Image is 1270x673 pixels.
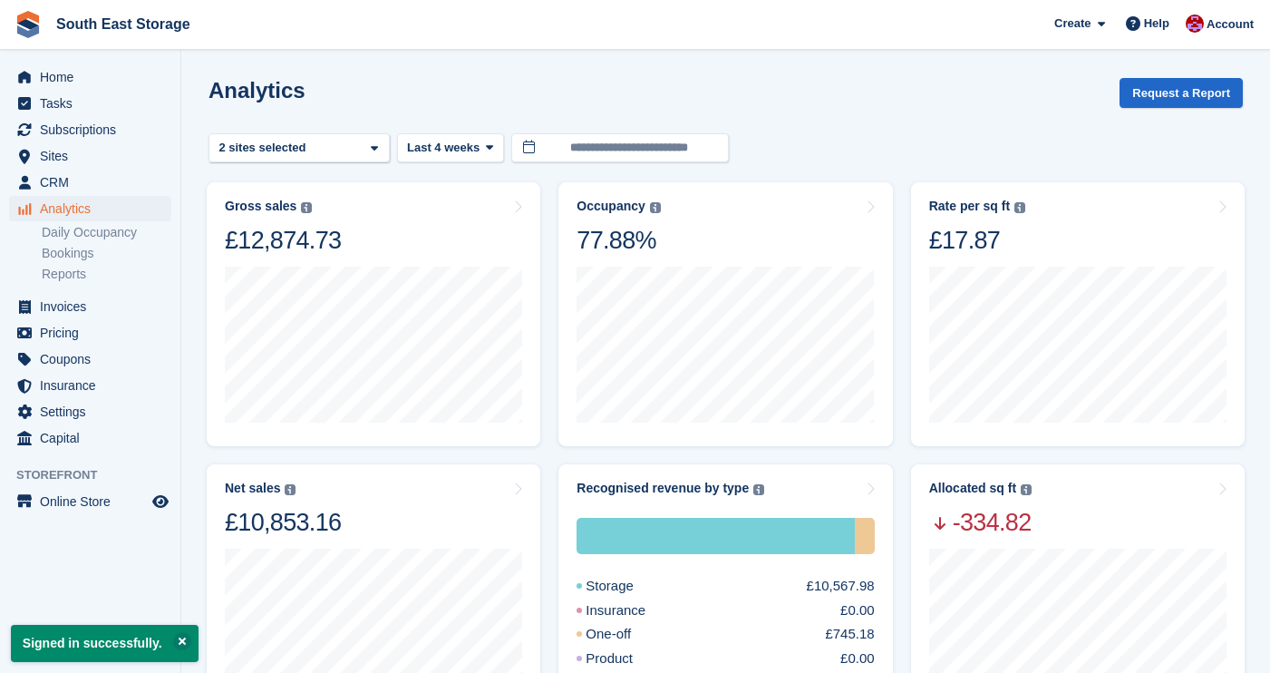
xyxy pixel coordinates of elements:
span: Online Store [40,489,149,514]
span: Coupons [40,346,149,372]
p: Signed in successfully. [11,625,199,662]
span: Analytics [40,196,149,221]
div: Allocated sq ft [929,481,1016,496]
div: Product [577,649,676,669]
span: Settings [40,399,149,424]
img: icon-info-grey-7440780725fd019a000dd9b08b2336e03edf1995a4989e88bcd33f0948082b44.svg [1021,484,1032,495]
img: Roger Norris [1186,15,1204,33]
div: Insurance [577,600,689,621]
div: Storage [577,518,855,554]
a: Reports [42,266,171,283]
div: Storage [577,576,677,597]
button: Last 4 weeks [397,133,504,163]
div: Net sales [225,481,280,496]
div: 77.88% [577,225,660,256]
a: menu [9,373,171,398]
div: £12,874.73 [225,225,341,256]
a: Preview store [150,491,171,512]
span: CRM [40,170,149,195]
span: Capital [40,425,149,451]
div: One-off [577,624,674,645]
a: menu [9,294,171,319]
a: menu [9,196,171,221]
span: Invoices [40,294,149,319]
span: Storefront [16,466,180,484]
h2: Analytics [208,78,305,102]
a: menu [9,143,171,169]
div: 2 sites selected [216,139,313,157]
div: One-off [855,518,875,554]
span: Home [40,64,149,90]
div: £0.00 [840,649,875,669]
div: £0.00 [840,600,875,621]
span: Help [1144,15,1169,33]
span: -334.82 [929,507,1032,538]
a: menu [9,91,171,116]
button: Request a Report [1120,78,1243,108]
div: Recognised revenue by type [577,481,749,496]
a: menu [9,170,171,195]
a: menu [9,489,171,514]
a: Bookings [42,245,171,262]
span: Insurance [40,373,149,398]
a: menu [9,425,171,451]
div: Rate per sq ft [929,199,1010,214]
span: Pricing [40,320,149,346]
a: menu [9,399,171,424]
div: £745.18 [825,624,874,645]
a: South East Storage [49,9,198,39]
a: menu [9,346,171,372]
img: icon-info-grey-7440780725fd019a000dd9b08b2336e03edf1995a4989e88bcd33f0948082b44.svg [650,202,661,213]
div: £10,853.16 [225,507,341,538]
div: Occupancy [577,199,645,214]
span: Tasks [40,91,149,116]
a: menu [9,117,171,142]
div: Gross sales [225,199,296,214]
span: Subscriptions [40,117,149,142]
div: £10,567.98 [807,576,875,597]
img: icon-info-grey-7440780725fd019a000dd9b08b2336e03edf1995a4989e88bcd33f0948082b44.svg [753,484,764,495]
a: Daily Occupancy [42,224,171,241]
a: menu [9,320,171,346]
a: menu [9,64,171,90]
span: Account [1207,15,1254,34]
span: Create [1054,15,1091,33]
div: £17.87 [929,225,1025,256]
img: stora-icon-8386f47178a22dfd0bd8f6a31ec36ba5ce8667c1dd55bd0f319d3a0aa187defe.svg [15,11,42,38]
span: Sites [40,143,149,169]
img: icon-info-grey-7440780725fd019a000dd9b08b2336e03edf1995a4989e88bcd33f0948082b44.svg [301,202,312,213]
img: icon-info-grey-7440780725fd019a000dd9b08b2336e03edf1995a4989e88bcd33f0948082b44.svg [285,484,296,495]
span: Last 4 weeks [407,139,480,157]
img: icon-info-grey-7440780725fd019a000dd9b08b2336e03edf1995a4989e88bcd33f0948082b44.svg [1014,202,1025,213]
